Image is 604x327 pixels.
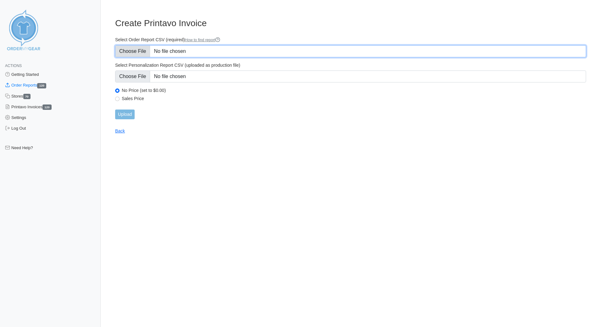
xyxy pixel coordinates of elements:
a: Back [115,128,125,133]
span: 120 [42,104,52,110]
label: Select Order Report CSV (required) [115,37,586,43]
span: Actions [5,64,22,68]
label: No Price (set to $0.00) [122,87,586,93]
span: 120 [37,83,46,88]
a: How to find report [185,38,221,42]
span: 70 [23,94,31,99]
label: Sales Price [122,96,586,101]
input: Upload [115,110,135,119]
label: Select Personalization Report CSV (uploaded as production file) [115,62,586,68]
h3: Create Printavo Invoice [115,18,586,29]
